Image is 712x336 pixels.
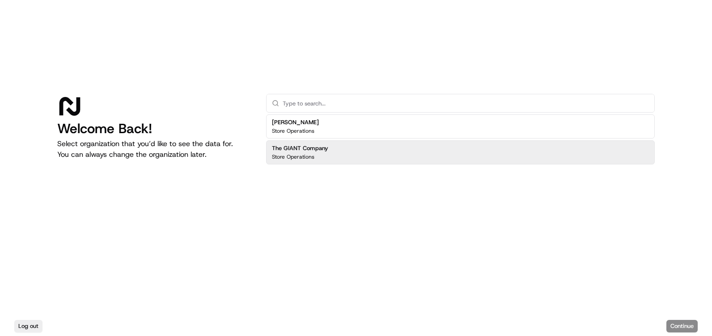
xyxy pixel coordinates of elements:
[283,94,649,112] input: Type to search...
[266,113,655,166] div: Suggestions
[57,139,252,160] p: Select organization that you’d like to see the data for. You can always change the organization l...
[272,144,328,152] h2: The GIANT Company
[14,320,42,332] button: Log out
[57,121,252,137] h1: Welcome Back!
[272,127,314,134] p: Store Operations
[272,153,314,160] p: Store Operations
[272,118,319,126] h2: [PERSON_NAME]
